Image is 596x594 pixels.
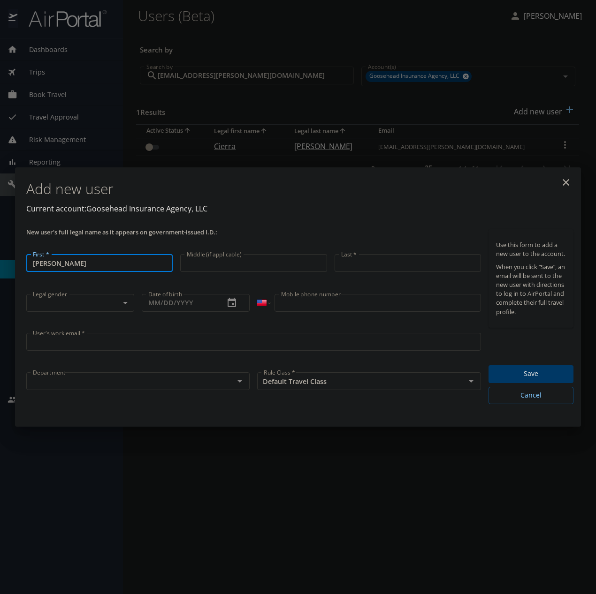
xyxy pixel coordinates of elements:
button: Cancel [489,387,573,404]
span: Save [496,368,566,380]
p: When you click “Save”, an email will be sent to the new user with directions to log in to AirPort... [496,263,566,316]
p: Use this form to add a new user to the account. [496,241,566,258]
p: Current account: Goosehead Insurance Agency, LLC [26,203,573,214]
input: MM/DD/YYYY [142,294,217,312]
span: Cancel [496,390,566,401]
h1: Add new user [26,175,573,203]
button: Open [233,375,246,388]
button: close [555,171,577,194]
button: Open [465,375,478,388]
div: ​ [26,294,134,312]
button: Save [489,365,573,383]
p: New user's full legal name as it appears on government-issued I.D.: [26,229,481,235]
